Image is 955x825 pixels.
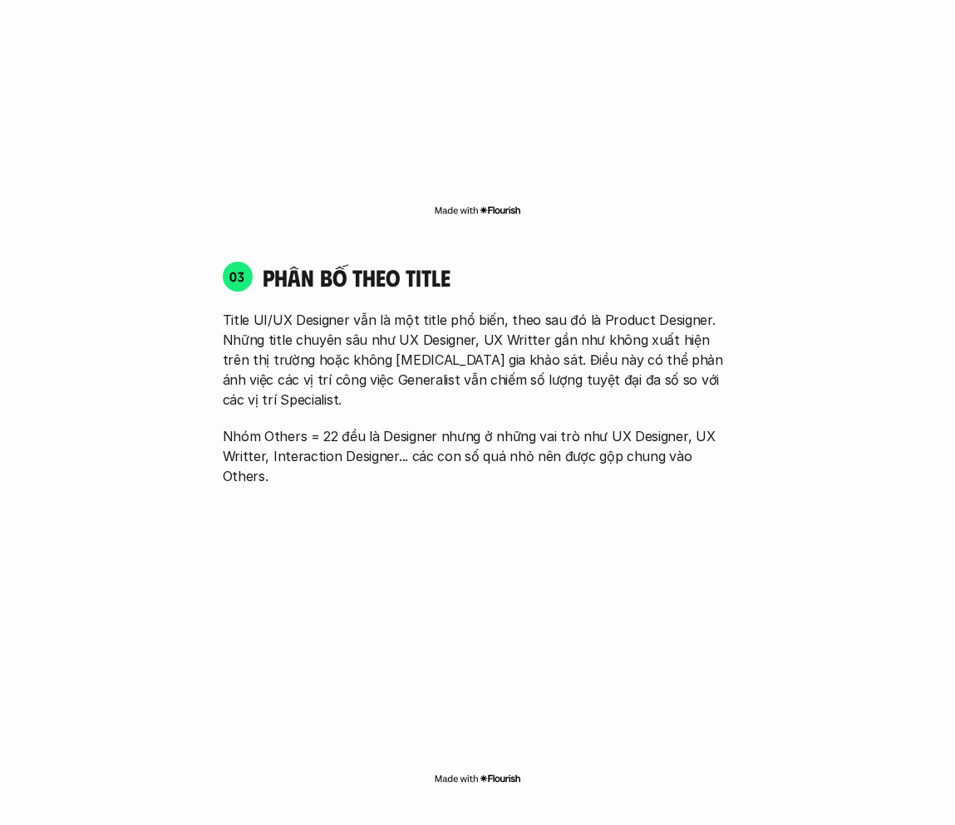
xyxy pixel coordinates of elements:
[223,310,733,410] p: Title UI/UX Designer vẫn là một title phổ biến, theo sau đó là Product Designer. Những title chuy...
[223,426,733,486] p: Nhóm Others = 22 đều là Designer nhưng ở những vai trò như UX Designer, UX Writter, Interaction D...
[434,772,521,785] img: Made with Flourish
[263,263,733,292] h4: phân bố theo title
[208,519,748,769] iframe: Interactive or visual content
